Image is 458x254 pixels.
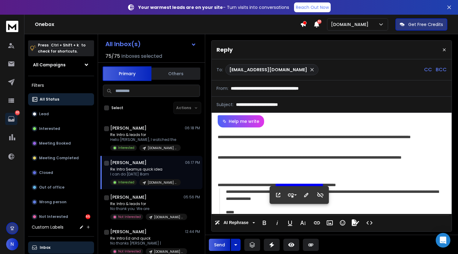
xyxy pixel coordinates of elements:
p: Lead [39,112,49,116]
p: Meeting Completed [39,156,79,160]
button: All Status [28,93,94,105]
h1: Onebox [35,21,300,28]
p: I can do [DATE] 8am [110,172,181,177]
p: 06:17 PM [185,160,200,165]
button: Style [286,189,298,201]
p: Re: Intro Seamus quick idea [110,167,181,172]
button: N [6,238,18,250]
p: [DOMAIN_NAME] [331,21,371,28]
p: Subject: [216,101,234,108]
p: All Status [40,97,59,102]
div: 65 [85,214,90,219]
p: Re: Intro & leads for [110,132,181,137]
h3: Custom Labels [32,224,64,230]
p: Get Free Credits [408,21,443,28]
p: No thank you. We are [110,206,184,211]
button: Wrong person [28,196,94,208]
label: Select [111,105,123,110]
p: 12:44 PM [185,229,200,234]
p: 65 [15,110,20,115]
h3: Filters [28,81,94,90]
button: All Campaigns [28,59,94,71]
p: From: [216,85,228,91]
button: Closed [28,167,94,179]
button: Meeting Completed [28,152,94,164]
a: 65 [5,113,17,125]
button: Others [151,67,200,80]
button: Interested [28,123,94,135]
button: All Inbox(s) [100,38,201,50]
a: Reach Out Now [294,2,331,12]
button: Primary [103,66,151,81]
button: Edit Link [300,189,312,201]
p: Interested [118,180,134,185]
span: 75 / 75 [105,53,120,60]
button: Meeting Booked [28,137,94,149]
p: – Turn visits into conversations [138,4,289,10]
button: Emoticons [337,217,348,229]
button: AI Rephrase [213,217,256,229]
h1: [PERSON_NAME] [110,194,147,200]
p: Not Interested [118,215,141,219]
strong: Your warmest leads are on your site [138,4,223,10]
p: Wrong person [39,200,67,204]
button: Help me write [218,115,264,127]
p: [DOMAIN_NAME] | 22.7k Coaches & Consultants [154,215,184,219]
span: 50 [317,20,322,24]
span: AI Rephrase [222,220,250,225]
button: Send [209,239,230,251]
p: [DOMAIN_NAME] | 22.7k Coaches & Consultants [148,146,177,150]
button: Out of office [28,181,94,193]
h1: [PERSON_NAME] [110,160,147,166]
p: Re: Intro & leads for [110,201,184,206]
p: Not Interested [39,214,68,219]
p: Closed [39,170,53,175]
p: To: [216,67,223,73]
button: Get Free Credits [395,18,447,31]
button: Insert Link (Ctrl+K) [311,217,323,229]
h1: [PERSON_NAME] [110,229,147,235]
p: 05:56 PM [184,195,200,200]
p: Hello [PERSON_NAME], I watched the [110,137,181,142]
div: Open Intercom Messenger [436,233,450,248]
h1: All Inbox(s) [105,41,141,47]
button: Insert Image (Ctrl+P) [324,217,336,229]
p: Interested [118,145,134,150]
button: Underline (Ctrl+U) [284,217,296,229]
p: 06:18 PM [185,126,200,131]
button: Italic (Ctrl+I) [271,217,283,229]
span: Ctrl + Shift + k [50,42,80,49]
button: Inbox [28,241,94,254]
p: Out of office [39,185,64,190]
p: Inbox [40,245,50,250]
button: Open Link [272,189,284,201]
p: Not Interested [118,249,141,254]
button: Unlink [314,189,326,201]
p: Interested [39,126,60,131]
button: Not Interested65 [28,211,94,223]
h1: All Campaigns [33,62,66,68]
p: BCC [436,66,447,73]
button: Code View [364,217,375,229]
p: Re: Intro Ed and quick [110,236,184,241]
button: Lead [28,108,94,120]
p: CC [424,66,432,73]
p: Reply [216,46,233,54]
button: More Text [297,217,309,229]
p: [EMAIL_ADDRESS][DOMAIN_NAME] [229,67,307,73]
p: Press to check for shortcuts. [38,42,85,54]
h3: Inboxes selected [121,53,162,60]
h1: [PERSON_NAME] [110,125,147,131]
p: [DOMAIN_NAME] | 22.7k Coaches & Consultants [148,180,177,185]
p: No thanks [PERSON_NAME] | [110,241,184,246]
button: Signature [350,217,361,229]
p: Reach Out Now [296,4,329,10]
p: Meeting Booked [39,141,71,146]
p: [DOMAIN_NAME] | 22.7k Coaches & Consultants [154,249,184,254]
button: Bold (Ctrl+B) [259,217,270,229]
img: logo [6,21,18,32]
